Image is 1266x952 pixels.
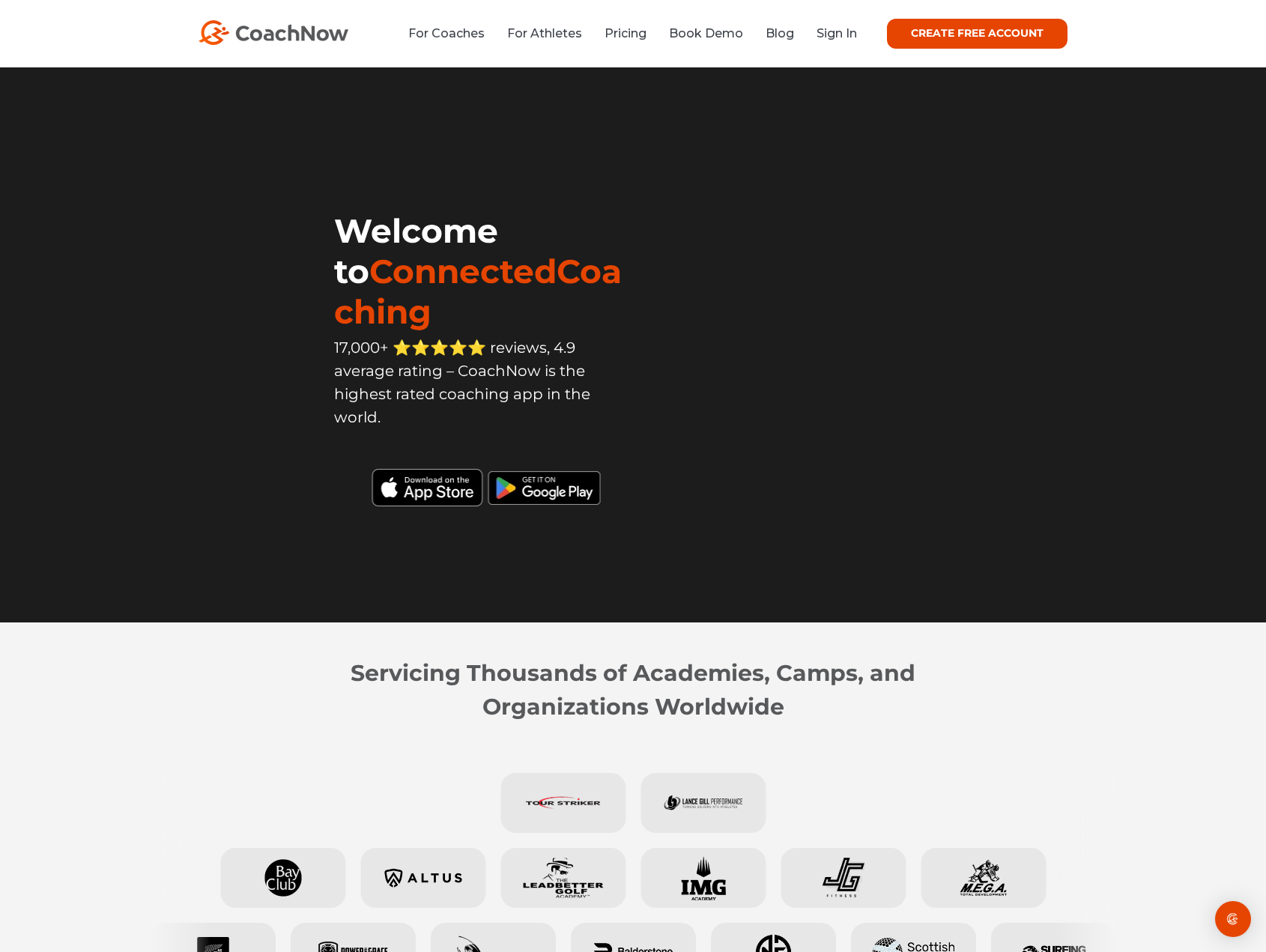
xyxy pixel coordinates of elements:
div: Open Intercom Messenger [1215,901,1251,937]
a: CREATE FREE ACCOUNT [887,19,1067,49]
a: Book Demo [669,26,743,40]
a: Blog [766,26,794,40]
a: Sign In [817,26,857,40]
strong: Servicing Thousands of Academies, Camps, and Organizations Worldwide [351,659,915,721]
a: For Athletes [507,26,582,40]
img: Black Download CoachNow on the App Store Button [334,461,633,506]
span: ConnectedCoaching [334,251,622,332]
h1: Welcome to [334,210,633,332]
span: 17,000+ ⭐️⭐️⭐️⭐️⭐️ reviews, 4.9 average rating – CoachNow is the highest rated coaching app in th... [334,339,590,426]
a: Pricing [605,26,646,40]
a: For Coaches [408,26,485,40]
img: CoachNow Logo [199,20,348,45]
